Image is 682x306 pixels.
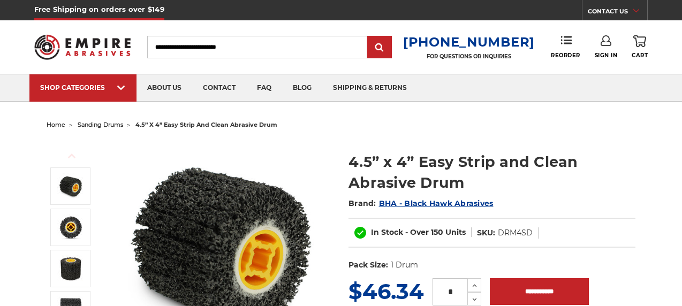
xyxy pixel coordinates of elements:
span: Cart [632,52,648,59]
input: Submit [369,37,390,58]
img: quad key arbor stripping drum [57,214,84,241]
img: 4.5 inch x 4 inch paint stripping drum [57,173,84,200]
a: BHA - Black Hawk Abrasives [379,198,494,208]
span: Sign In [595,52,618,59]
button: Previous [59,144,85,167]
img: Empire Abrasives [34,28,131,66]
a: shipping & returns [322,74,418,102]
h1: 4.5” x 4” Easy Strip and Clean Abrasive Drum [348,151,635,193]
span: $46.34 [348,278,424,304]
span: Units [445,227,466,237]
span: 4.5” x 4” easy strip and clean abrasive drum [135,121,277,128]
span: - Over [405,227,429,237]
a: CONTACT US [588,5,647,20]
a: faq [246,74,282,102]
img: strip it abrasive drum [57,255,84,282]
a: about us [137,74,192,102]
p: FOR QUESTIONS OR INQUIRIES [403,53,535,60]
a: Cart [632,35,648,59]
span: In Stock [371,227,403,237]
dt: SKU: [477,227,495,239]
a: home [47,121,65,128]
a: Reorder [551,35,580,58]
dd: 1 Drum [391,259,418,271]
div: SHOP CATEGORIES [40,83,126,91]
span: Brand: [348,198,376,208]
span: 150 [431,227,443,237]
a: contact [192,74,246,102]
dd: DRM4SD [498,227,533,239]
a: blog [282,74,322,102]
a: sanding drums [78,121,123,128]
span: Reorder [551,52,580,59]
dt: Pack Size: [348,259,388,271]
a: [PHONE_NUMBER] [403,34,535,50]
